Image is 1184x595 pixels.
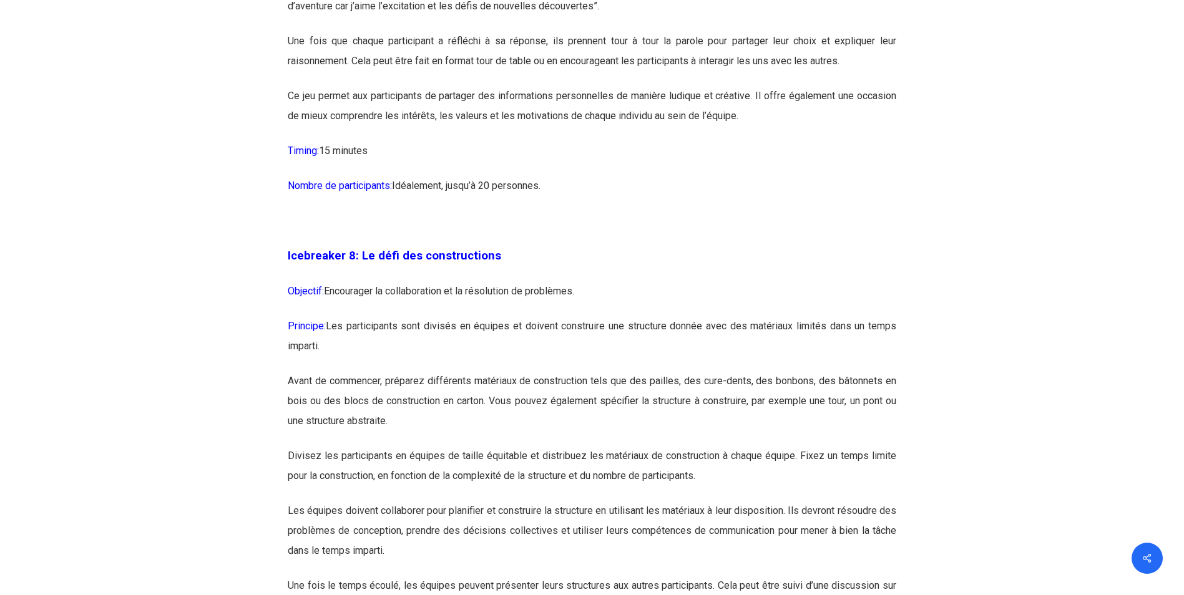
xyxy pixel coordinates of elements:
span: Icebreaker 8: Le défi des constructions [288,249,501,263]
p: Encourager la collaboration et la résolution de problèmes. [288,281,896,316]
p: Les participants sont divisés en équipes et doivent construire une structure donnée avec des maté... [288,316,896,371]
p: Idéalement, jusqu’à 20 personnes. [288,176,896,211]
span: Principe: [288,320,326,332]
p: Une fois que chaque participant a réfléchi à sa réponse, ils prennent tour à tour la parole pour ... [288,31,896,86]
span: Objectif: [288,285,324,297]
p: Les équipes doivent collaborer pour planifier et construire la structure en utilisant les matéria... [288,501,896,576]
p: Divisez les participants en équipes de taille équitable et distribuez les matériaux de constructi... [288,446,896,501]
span: Nombre de participants: [288,180,392,191]
span: Timing: [288,145,319,157]
p: Avant de commencer, préparez différents matériaux de construction tels que des pailles, des cure-... [288,371,896,446]
p: 15 minutes [288,141,896,176]
p: Ce jeu permet aux participants de partager des informations personnelles de manière ludique et cr... [288,86,896,141]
